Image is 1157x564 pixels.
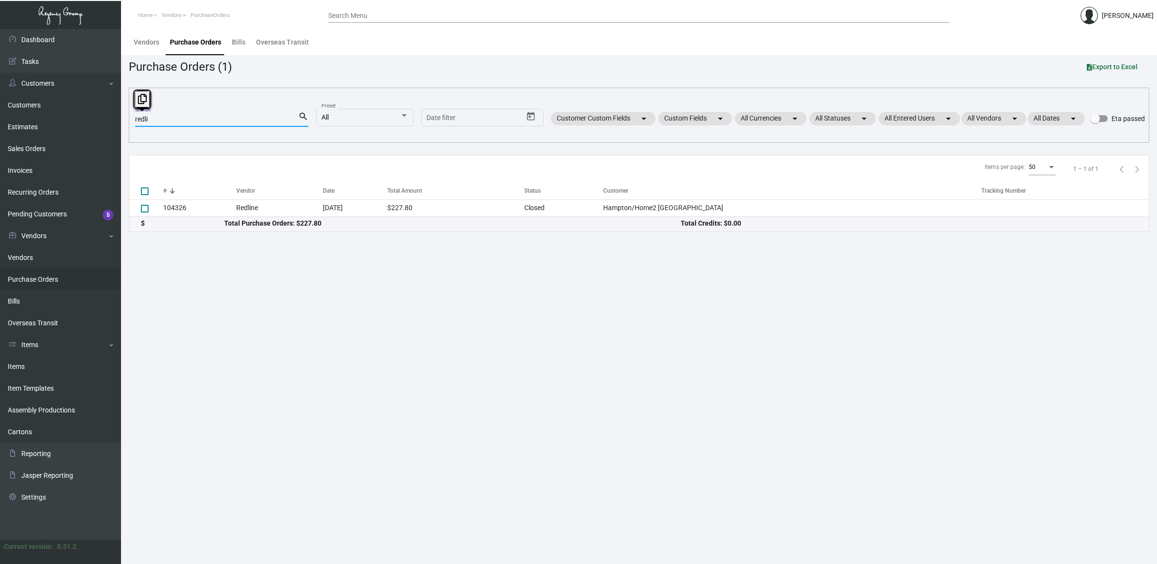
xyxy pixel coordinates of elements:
div: Items per page: [985,163,1025,171]
mat-icon: arrow_drop_down [858,113,870,124]
mat-chip: Customer Custom Fields [551,112,655,125]
span: All [321,113,329,121]
td: Closed [524,199,604,216]
div: Date [323,186,335,195]
mat-icon: arrow_drop_down [638,113,650,124]
div: # [163,186,167,195]
mat-icon: arrow_drop_down [789,113,801,124]
div: Total Amount [387,186,524,195]
span: Export to Excel [1087,63,1138,71]
mat-icon: arrow_drop_down [1067,113,1079,124]
td: Redline [236,199,323,216]
span: PurchaseOrders [191,12,230,18]
div: Purchase Orders [170,37,221,47]
div: Date [323,186,387,195]
span: Vendors [162,12,182,18]
button: Next page [1129,161,1145,177]
mat-icon: arrow_drop_down [715,113,726,124]
div: 0.51.2 [57,542,76,552]
td: $227.80 [387,199,524,216]
button: Open calendar [523,109,539,124]
mat-chip: All Dates [1028,112,1085,125]
mat-icon: arrow_drop_down [1009,113,1020,124]
div: # [163,186,236,195]
div: Current version: [4,542,53,552]
i: Copy [138,94,147,104]
div: Total Credits: $0.00 [681,218,1137,229]
div: Vendor [236,186,323,195]
span: Home [138,12,152,18]
button: Previous page [1114,161,1129,177]
input: Start date [426,114,457,122]
div: Total Amount [387,186,422,195]
mat-chip: All Vendors [961,112,1026,125]
div: Tracking Number [981,186,1026,195]
mat-select: Items per page: [1029,164,1056,171]
div: Purchase Orders (1) [129,58,232,76]
div: Vendors [134,37,159,47]
td: Hampton/Home2 [GEOGRAPHIC_DATA] [603,199,981,216]
mat-icon: search [298,111,308,122]
span: 50 [1029,164,1035,170]
div: Customer [603,186,628,195]
div: Customer [603,186,981,195]
img: admin@bootstrapmaster.com [1081,7,1098,24]
button: Export to Excel [1079,58,1145,76]
div: Bills [232,37,245,47]
span: Eta passed [1111,113,1145,124]
div: Status [524,186,604,195]
input: End date [465,114,511,122]
mat-chip: All Statuses [809,112,876,125]
div: Overseas Transit [256,37,309,47]
div: Total Purchase Orders: $227.80 [224,218,681,229]
td: 104326 [163,199,236,216]
div: [PERSON_NAME] [1102,11,1154,21]
div: 1 – 1 of 1 [1073,165,1098,173]
mat-chip: All Currencies [735,112,807,125]
div: $ [141,218,224,229]
div: Status [524,186,541,195]
div: Tracking Number [981,186,1149,195]
td: [DATE] [323,199,387,216]
mat-chip: Custom Fields [658,112,732,125]
mat-icon: arrow_drop_down [943,113,954,124]
div: Vendor [236,186,255,195]
mat-chip: All Entered Users [879,112,960,125]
